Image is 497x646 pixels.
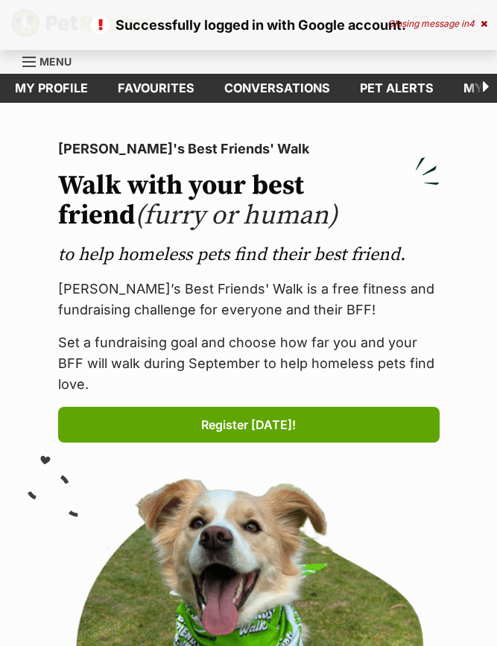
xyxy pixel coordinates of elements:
a: Menu [22,47,82,74]
a: Favourites [103,74,209,103]
span: (furry or human) [135,199,338,232]
p: [PERSON_NAME]’s Best Friends' Walk is a free fitness and fundraising challenge for everyone and t... [58,279,440,320]
a: conversations [209,74,345,103]
p: [PERSON_NAME]'s Best Friends' Walk [58,139,440,159]
p: to help homeless pets find their best friend. [58,243,440,267]
h2: Walk with your best friend [58,171,440,231]
a: Register [DATE]! [58,407,440,443]
a: Pet alerts [345,74,449,103]
span: Menu [39,55,72,68]
p: Set a fundraising goal and choose how far you and your BFF will walk during September to help hom... [58,332,440,395]
span: Register [DATE]! [201,416,296,434]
